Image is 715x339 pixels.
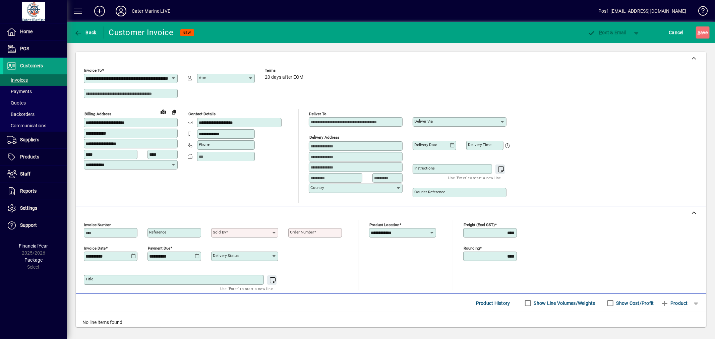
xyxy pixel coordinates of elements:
mat-label: Delivery date [414,142,437,147]
span: Customers [20,63,43,68]
mat-label: Freight (excl GST) [464,222,495,227]
span: Suppliers [20,137,39,142]
span: Financial Year [19,243,48,249]
mat-hint: Use 'Enter' to start a new line [449,174,501,182]
button: Product History [473,297,513,309]
a: Products [3,149,67,165]
mat-label: Courier Reference [414,190,445,194]
span: NEW [183,30,191,35]
span: Product [661,298,688,309]
span: Settings [20,205,37,211]
span: Quotes [7,100,26,106]
span: Product History [476,298,510,309]
a: Reports [3,183,67,200]
span: Package [24,257,43,263]
button: Copy to Delivery address [169,107,179,117]
a: POS [3,41,67,57]
span: Payments [7,89,32,94]
span: POS [20,46,29,51]
span: ost & Email [588,30,627,35]
span: Communications [7,123,46,128]
span: P [599,30,602,35]
mat-label: Country [310,185,324,190]
span: ave [698,27,708,38]
mat-label: Phone [199,142,210,147]
mat-label: Title [85,277,93,281]
div: Cater Marine LIVE [132,6,170,16]
button: Back [72,26,98,39]
a: Communications [3,120,67,131]
mat-label: Delivery status [213,253,239,258]
mat-label: Attn [199,75,206,80]
mat-label: Order number [290,230,314,234]
button: Product [657,297,691,309]
mat-label: Delivery time [468,142,491,147]
a: Support [3,217,67,234]
span: Support [20,222,37,228]
mat-label: Invoice To [84,68,102,73]
span: Terms [265,68,305,73]
button: Save [696,26,710,39]
a: Suppliers [3,132,67,148]
a: Home [3,23,67,40]
a: Staff [3,166,67,183]
span: Reports [20,188,37,194]
mat-label: Product location [369,222,399,227]
a: Backorders [3,109,67,120]
a: Payments [3,86,67,97]
a: View on map [158,106,169,117]
mat-label: Sold by [213,230,226,234]
button: Cancel [667,26,686,39]
span: Staff [20,171,31,177]
span: Home [20,29,33,34]
mat-label: Invoice date [84,246,106,251]
label: Show Line Volumes/Weights [533,300,595,307]
div: No line items found [76,312,706,333]
mat-label: Deliver via [414,119,433,124]
span: Products [20,154,39,159]
a: Settings [3,200,67,217]
span: Back [74,30,97,35]
button: Add [89,5,110,17]
span: 20 days after EOM [265,75,303,80]
mat-label: Deliver To [309,112,326,116]
mat-label: Instructions [414,166,435,171]
mat-label: Payment due [148,246,170,251]
app-page-header-button: Back [67,26,104,39]
button: Profile [110,5,132,17]
span: Invoices [7,77,28,83]
a: Invoices [3,74,67,86]
label: Show Cost/Profit [615,300,654,307]
span: S [698,30,700,35]
button: Post & Email [584,26,630,39]
mat-label: Reference [149,230,166,234]
a: Knowledge Base [693,1,707,23]
span: Cancel [669,27,684,38]
mat-label: Invoice number [84,222,111,227]
mat-label: Rounding [464,246,480,251]
mat-hint: Use 'Enter' to start a new line [220,285,273,292]
div: Pos1 [EMAIL_ADDRESS][DOMAIN_NAME] [598,6,687,16]
span: Backorders [7,112,35,117]
div: Customer Invoice [109,27,174,38]
a: Quotes [3,97,67,109]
